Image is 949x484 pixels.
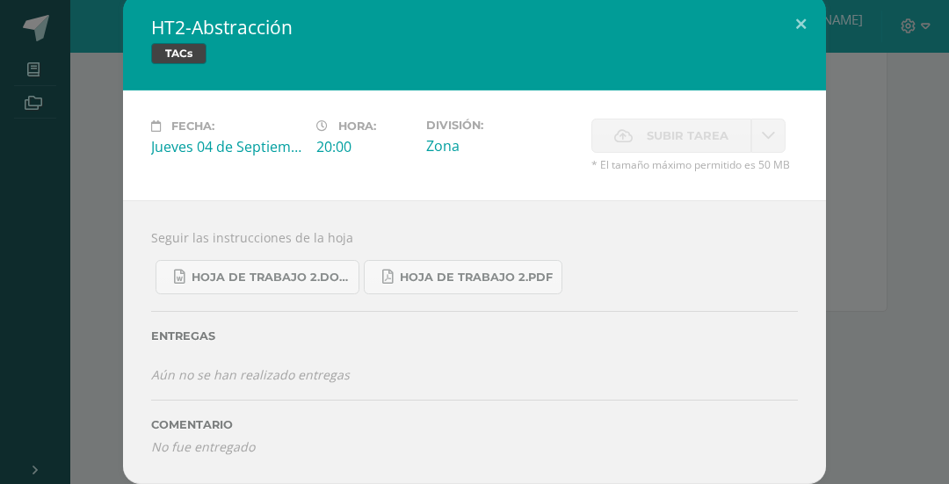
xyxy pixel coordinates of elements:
label: Comentario [151,418,798,431]
div: Zona [426,136,577,155]
h2: HT2-Abstracción [151,15,798,40]
span: Hoja de Trabajo 2.docx [192,271,350,285]
i: No fue entregado [151,438,255,455]
div: Seguir las instrucciones de la hoja [123,200,826,484]
span: Subir tarea [647,119,728,152]
span: Hoja de Trabajo 2.pdf [400,271,553,285]
label: División: [426,119,577,132]
span: * El tamaño máximo permitido es 50 MB [591,157,798,172]
span: Fecha: [171,119,214,133]
div: Jueves 04 de Septiembre [151,137,302,156]
i: Aún no se han realizado entregas [151,366,350,383]
a: Hoja de Trabajo 2.docx [156,260,359,294]
label: Entregas [151,329,798,343]
label: La fecha de entrega ha expirado [591,119,751,153]
span: TACs [151,43,206,64]
a: La fecha de entrega ha expirado [751,119,786,153]
div: 20:00 [316,137,412,156]
a: Hoja de Trabajo 2.pdf [364,260,562,294]
span: Hora: [338,119,376,133]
